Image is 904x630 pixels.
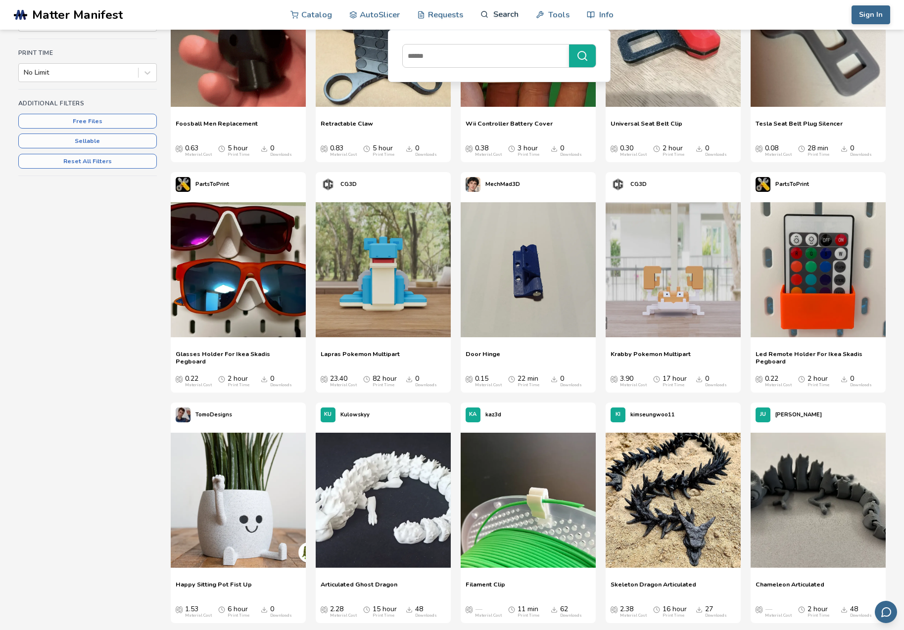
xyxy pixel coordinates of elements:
[663,375,687,388] div: 17 hour
[620,152,647,157] div: Material Cost
[261,144,268,152] span: Downloads
[195,179,229,189] p: PartsToPrint
[466,177,480,192] img: MechMad3D's profile
[466,350,500,365] a: Door Hinge
[841,375,848,383] span: Downloads
[270,152,292,157] div: Downloads
[321,350,400,365] span: Lapras Pokemon Multipart
[611,177,625,192] img: CG3D's profile
[705,375,727,388] div: 0
[518,144,539,157] div: 3 hour
[228,375,249,388] div: 2 hour
[461,172,525,197] a: MechMad3D's profileMechMad3D
[560,152,582,157] div: Downloads
[663,152,684,157] div: Print Time
[696,375,703,383] span: Downloads
[508,375,515,383] span: Average Print Time
[765,375,792,388] div: 0.22
[373,152,394,157] div: Print Time
[18,49,157,56] h4: Print Time
[228,605,249,618] div: 6 hour
[841,144,848,152] span: Downloads
[195,409,232,420] p: TomoDesigns
[696,605,703,613] span: Downloads
[406,605,413,613] span: Downloads
[841,605,848,613] span: Downloads
[176,177,190,192] img: PartsToPrint's profile
[176,120,258,135] a: Foosball Men Replacement
[756,375,762,383] span: Average Cost
[218,375,225,383] span: Average Print Time
[415,613,437,618] div: Downloads
[316,172,362,197] a: CG3D's profileCG3D
[808,383,829,388] div: Print Time
[185,144,212,157] div: 0.63
[466,375,473,383] span: Average Cost
[611,120,682,135] a: Universal Seat Belt Clip
[406,144,413,152] span: Downloads
[32,8,123,22] span: Matter Manifest
[663,383,684,388] div: Print Time
[324,411,332,418] span: KU
[653,375,660,383] span: Average Print Time
[616,411,620,418] span: KI
[185,605,212,618] div: 1.53
[373,613,394,618] div: Print Time
[765,144,792,157] div: 0.08
[705,383,727,388] div: Downloads
[466,120,553,135] span: Wii Controller Battery Cover
[18,154,157,169] button: Reset All Filters
[340,409,370,420] p: Kulowskyy
[756,350,881,365] a: Led Remote Holder For Ikea Skadis Pegboard
[340,179,357,189] p: CG3D
[228,144,249,157] div: 5 hour
[798,605,805,613] span: Average Print Time
[406,375,413,383] span: Downloads
[330,383,357,388] div: Material Cost
[330,375,357,388] div: 23.40
[518,152,539,157] div: Print Time
[330,613,357,618] div: Material Cost
[760,411,766,418] span: JU
[611,144,618,152] span: Average Cost
[808,144,829,157] div: 28 min
[176,350,301,365] a: Glasses Holder For Ikea Skadis Pegboard
[475,613,502,618] div: Material Cost
[611,605,618,613] span: Average Cost
[611,375,618,383] span: Average Cost
[808,152,829,157] div: Print Time
[475,383,502,388] div: Material Cost
[18,114,157,129] button: Free Files
[363,375,370,383] span: Average Print Time
[415,375,437,388] div: 0
[228,613,249,618] div: Print Time
[270,605,292,618] div: 0
[808,613,829,618] div: Print Time
[176,407,190,422] img: TomoDesigns's profile
[798,375,805,383] span: Average Print Time
[850,144,872,157] div: 0
[321,120,373,135] a: Retractable Claw
[663,605,687,618] div: 16 hour
[756,605,762,613] span: Average Cost
[321,581,397,595] a: Articulated Ghost Dragon
[850,152,872,157] div: Downloads
[606,172,652,197] a: CG3D's profileCG3D
[466,605,473,613] span: Average Cost
[185,613,212,618] div: Material Cost
[373,383,394,388] div: Print Time
[775,409,822,420] p: [PERSON_NAME]
[415,144,437,157] div: 0
[508,144,515,152] span: Average Print Time
[705,605,727,618] div: 27
[475,375,502,388] div: 0.15
[611,350,691,365] a: Krabby Pokemon Multipart
[611,581,696,595] a: Skeleton Dragon Articulated
[270,375,292,388] div: 0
